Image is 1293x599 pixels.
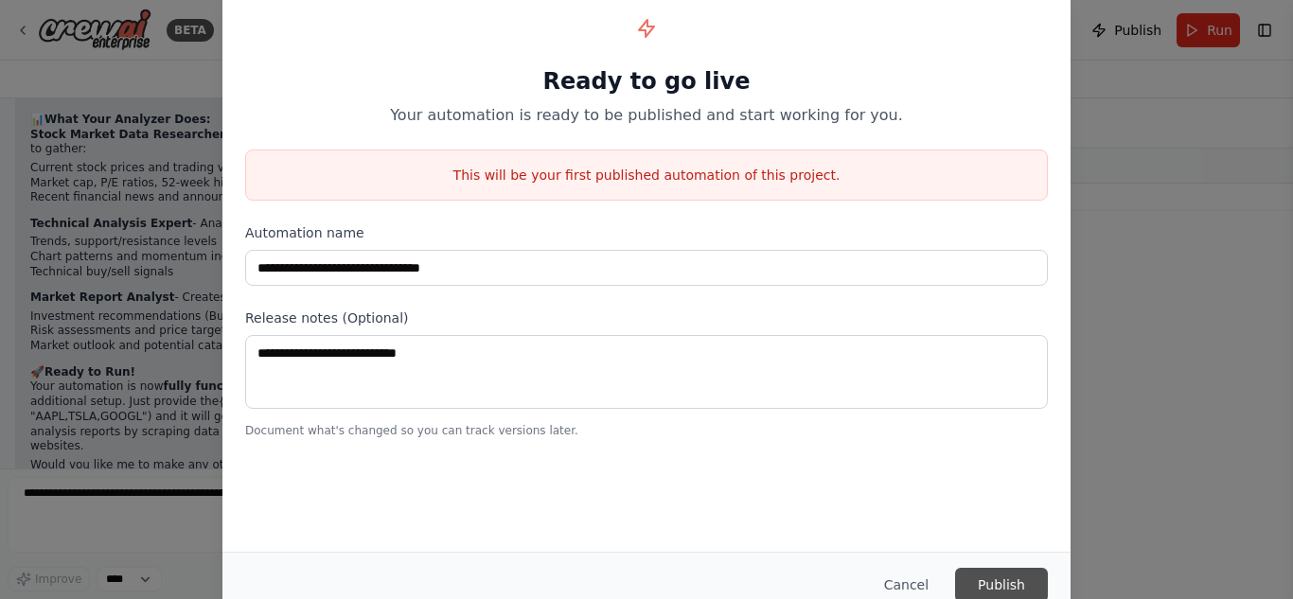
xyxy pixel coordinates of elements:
[245,423,1048,438] p: Document what's changed so you can track versions later.
[246,166,1047,185] p: This will be your first published automation of this project.
[245,66,1048,97] h1: Ready to go live
[245,104,1048,127] p: Your automation is ready to be published and start working for you.
[245,308,1048,327] label: Release notes (Optional)
[245,223,1048,242] label: Automation name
